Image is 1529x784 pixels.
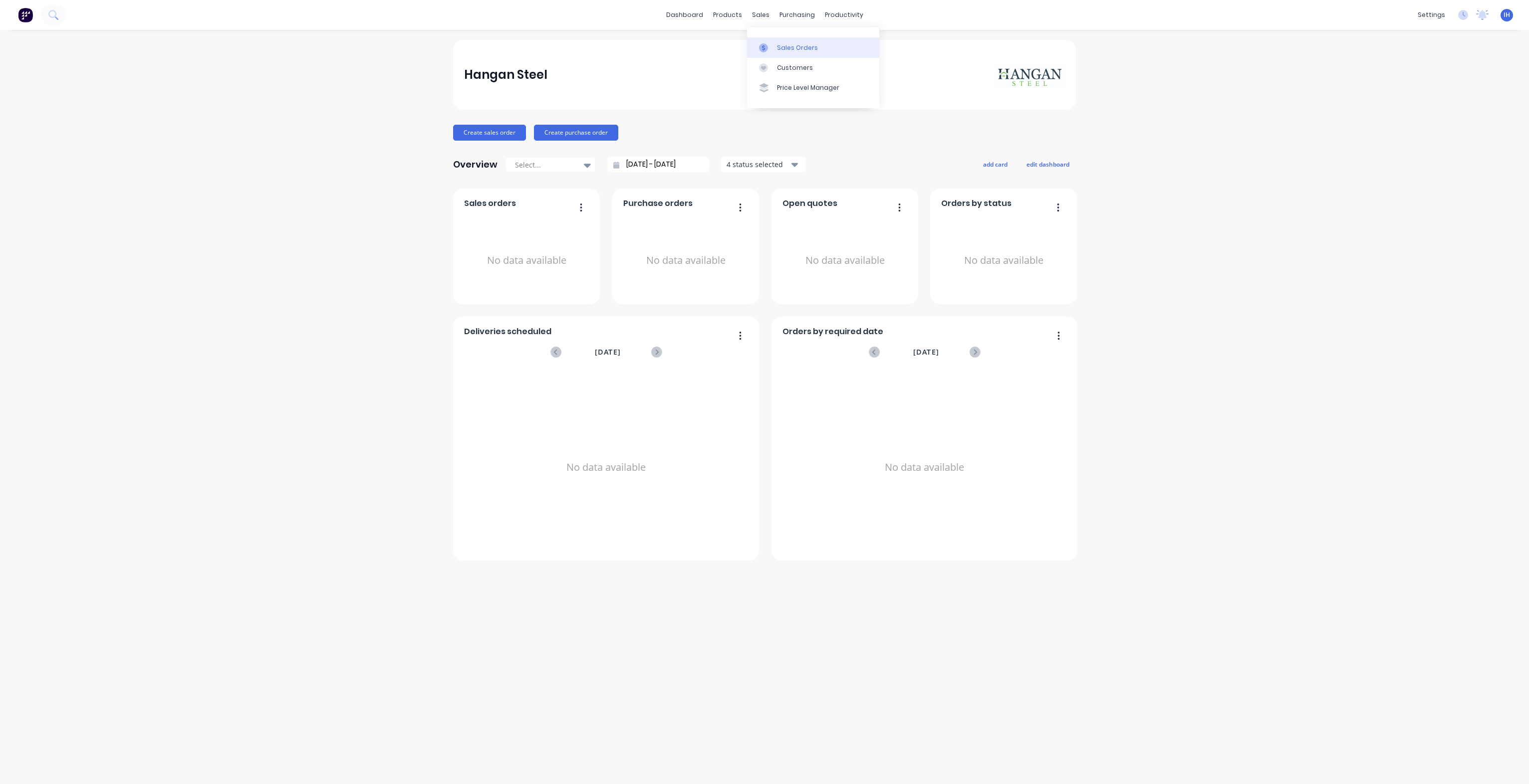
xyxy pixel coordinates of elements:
div: productivity [820,7,868,22]
a: Price Level Manager [747,78,879,98]
div: No data available [782,213,908,308]
span: Orders by status [941,197,1012,209]
span: Orders by required date [782,326,883,338]
span: Deliveries scheduled [464,326,551,338]
div: products [708,7,747,22]
img: Factory [18,7,33,22]
div: Hangan Steel [464,65,547,85]
div: No data available [464,213,589,308]
div: No data available [623,213,749,308]
div: Sales Orders [777,43,818,52]
span: [DATE] [913,347,939,358]
button: Create purchase order [534,125,618,141]
span: Sales orders [464,197,516,209]
button: Create sales order [453,125,526,141]
span: [DATE] [595,347,621,358]
div: settings [1413,7,1450,22]
span: Open quotes [782,197,837,209]
div: Overview [453,155,498,175]
span: IH [1504,10,1510,19]
a: dashboard [661,7,708,22]
div: No data available [941,213,1066,308]
div: Customers [777,63,813,72]
img: Hangan Steel [995,62,1065,87]
div: No data available [464,371,749,564]
button: 4 status selected [721,157,806,172]
div: 4 status selected [727,159,789,170]
div: Price Level Manager [777,83,839,92]
span: Purchase orders [623,197,693,209]
div: purchasing [774,7,820,22]
button: edit dashboard [1020,158,1076,171]
a: Sales Orders [747,37,879,57]
div: No data available [782,371,1067,564]
div: sales [747,7,774,22]
a: Customers [747,58,879,78]
button: add card [977,158,1014,171]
